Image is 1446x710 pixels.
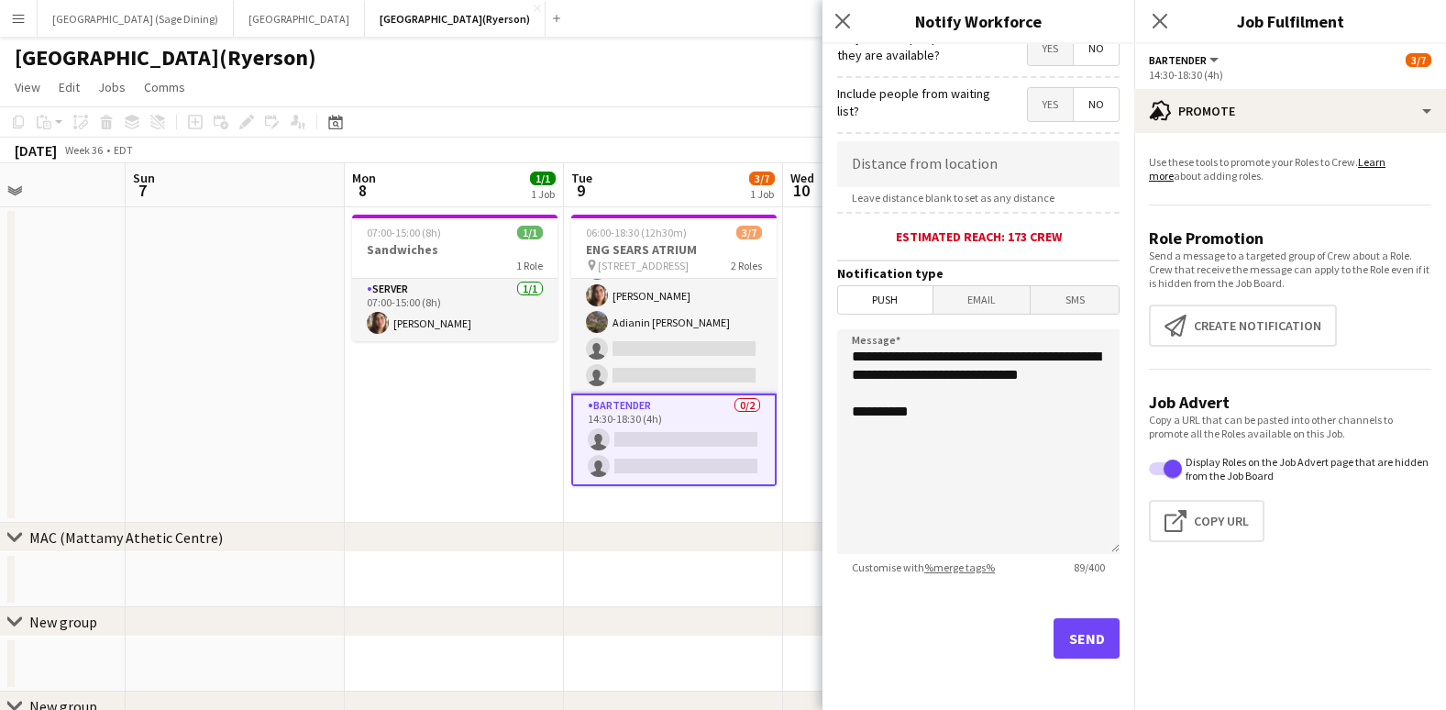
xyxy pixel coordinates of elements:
h1: [GEOGRAPHIC_DATA](Ryerson) [15,44,316,72]
label: Display Roles on the Job Advert page that are hidden from the Job Board [1182,455,1431,483]
a: View [7,75,48,99]
span: Leave distance blank to set as any distance [837,191,1069,205]
app-job-card: 06:00-18:30 (12h30m)3/7ENG SEARS ATRIUM [STREET_ADDRESS]2 RolesSERVER3/506:00-18:30 (12h30m)[PERS... [571,215,777,486]
span: 8 [349,180,376,201]
span: SMS [1031,286,1119,314]
div: [DATE] [15,141,57,160]
button: Copy Url [1149,500,1264,542]
span: Yes [1028,88,1073,121]
a: Comms [137,75,193,99]
span: 7 [130,180,155,201]
app-job-card: 07:00-15:00 (8h)1/1Sandwiches1 RoleSERVER1/107:00-15:00 (8h)[PERSON_NAME] [352,215,557,341]
h3: Job Fulfilment [1134,9,1446,33]
span: Customise with [837,560,1010,574]
span: Edit [59,79,80,95]
button: [GEOGRAPHIC_DATA] (Sage Dining) [38,1,234,37]
h3: Notify Workforce [822,9,1134,33]
span: No [1074,88,1119,121]
span: Push [838,286,933,314]
div: MAC (Mattamy Athetic Centre) [29,528,223,547]
button: Send [1054,618,1120,659]
span: Week 36 [61,143,106,157]
div: New group [29,613,97,631]
button: [GEOGRAPHIC_DATA](Ryerson) [365,1,546,37]
h3: Sandwiches [352,241,557,258]
a: %merge tags% [924,560,995,574]
span: View [15,79,40,95]
div: 14:30-18:30 (4h) [1149,68,1431,82]
span: 10 [788,180,814,201]
span: 89 / 400 [1059,560,1120,574]
span: 3/7 [736,226,762,239]
button: BARTENDER [1149,53,1221,67]
span: 1/1 [530,172,556,185]
label: Only send to people that look like they are available? [837,29,1027,62]
span: 3/7 [1406,53,1431,67]
h3: Job Advert [1149,392,1431,413]
span: Jobs [98,79,126,95]
span: 07:00-15:00 (8h) [367,226,441,239]
span: 1/1 [517,226,543,239]
span: Wed [790,170,814,186]
span: Tue [571,170,592,186]
p: Copy a URL that can be pasted into other channels to promote all the Roles available on this Job. [1149,413,1431,440]
app-card-role: SERVER3/506:00-18:30 (12h30m)[PERSON_NAME][PERSON_NAME]Adianin [PERSON_NAME] [571,225,777,394]
app-card-role: SERVER1/107:00-15:00 (8h)[PERSON_NAME] [352,279,557,341]
a: Learn more [1149,155,1385,183]
span: Email [933,286,1031,314]
span: BARTENDER [1149,53,1207,67]
a: Edit [51,75,87,99]
span: [STREET_ADDRESS] [598,259,689,272]
span: Comms [144,79,185,95]
span: No [1074,32,1119,65]
div: Estimated reach: 173 crew [837,228,1120,245]
h3: Notification type [837,265,1120,282]
span: Mon [352,170,376,186]
button: [GEOGRAPHIC_DATA] [234,1,365,37]
span: 9 [568,180,592,201]
a: Jobs [91,75,133,99]
span: Yes [1028,32,1073,65]
div: EDT [114,143,133,157]
span: 3/7 [749,172,775,185]
div: 1 Job [750,187,774,201]
h3: Role Promotion [1149,227,1431,249]
span: 2 Roles [731,259,762,272]
label: Include people from waiting list? [837,85,997,118]
span: Sun [133,170,155,186]
div: 1 Job [531,187,555,201]
span: 1 Role [516,259,543,272]
p: Use these tools to promote your Roles to Crew. about adding roles. [1149,155,1431,183]
button: Create notification [1149,305,1337,347]
app-card-role: BARTENDER0/214:30-18:30 (4h) [571,394,777,486]
p: Send a message to a targeted group of Crew about a Role. Crew that receive the message can apply ... [1149,249,1431,290]
div: Promote [1134,89,1446,133]
span: 06:00-18:30 (12h30m) [586,226,687,239]
h3: ENG SEARS ATRIUM [571,241,777,258]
